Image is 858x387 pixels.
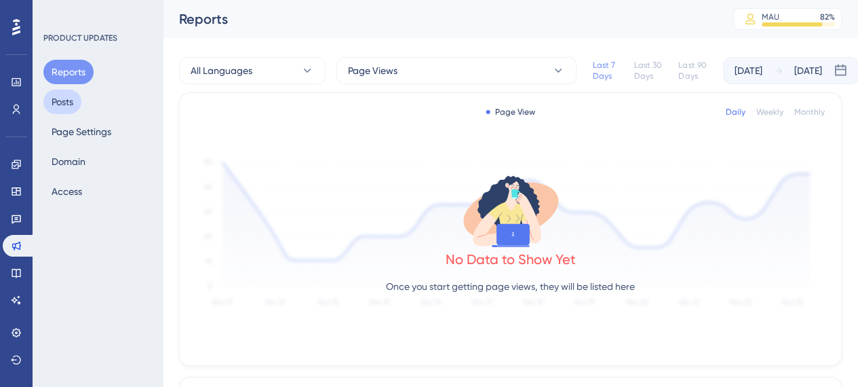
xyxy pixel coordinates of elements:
[633,60,667,81] div: Last 30 Days
[794,107,825,117] div: Monthly
[336,57,577,84] button: Page Views
[794,62,822,79] div: [DATE]
[348,62,397,79] span: Page Views
[486,107,535,117] div: Page View
[43,119,119,144] button: Page Settings
[43,60,94,84] button: Reports
[43,179,90,204] button: Access
[726,107,745,117] div: Daily
[678,60,712,81] div: Last 90 Days
[179,57,326,84] button: All Languages
[386,278,635,295] p: Once you start getting page views, they will be listed here
[446,250,576,269] div: No Data to Show Yet
[593,60,623,81] div: Last 7 Days
[43,33,117,43] div: PRODUCT UPDATES
[43,90,81,114] button: Posts
[756,107,783,117] div: Weekly
[735,62,762,79] div: [DATE]
[191,62,252,79] span: All Languages
[179,10,699,29] div: Reports
[762,12,779,22] div: MAU
[820,12,835,22] div: 82 %
[43,149,94,174] button: Domain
